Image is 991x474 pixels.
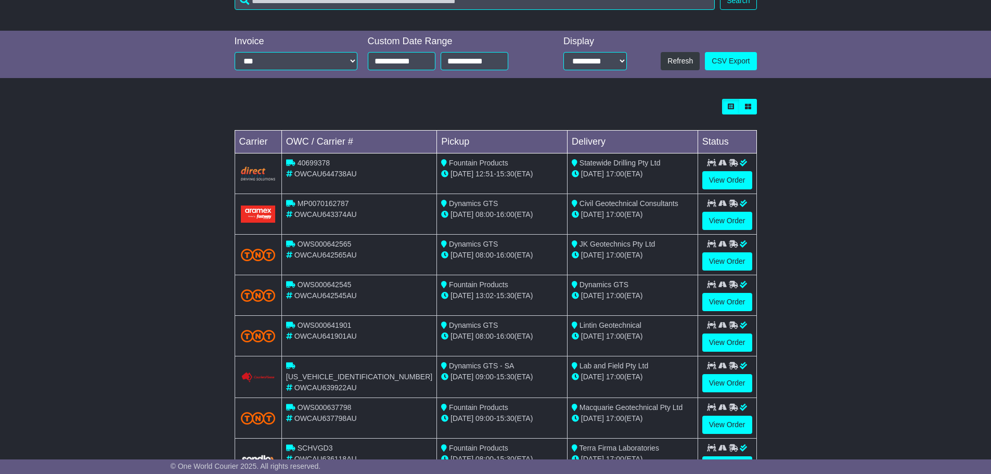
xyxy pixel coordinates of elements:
div: - (ETA) [441,371,563,382]
span: Civil Geotechnical Consultants [580,199,678,208]
span: OWCAU642545AU [294,291,357,300]
div: Invoice [235,36,357,47]
span: [DATE] [581,332,604,340]
span: [DATE] [451,251,473,259]
div: - (ETA) [441,169,563,180]
span: OWS000637798 [298,403,352,412]
span: [US_VEHICLE_IDENTIFICATION_NUMBER] [286,373,432,381]
a: CSV Export [705,52,756,70]
div: - (ETA) [441,331,563,342]
span: [DATE] [451,210,473,219]
div: - (ETA) [441,290,563,301]
a: View Order [702,252,752,271]
span: [DATE] [581,455,604,463]
span: Lab and Field Pty Ltd [580,362,648,370]
span: 17:00 [606,251,624,259]
a: View Order [702,293,752,311]
span: OWS000641901 [298,321,352,329]
span: [DATE] [451,414,473,422]
div: (ETA) [572,290,693,301]
span: OWCAU637798AU [294,414,357,422]
span: Fountain Products [449,403,508,412]
span: [DATE] [581,210,604,219]
span: [DATE] [451,291,473,300]
span: 09:00 [475,414,494,422]
span: Fountain Products [449,280,508,289]
div: (ETA) [572,331,693,342]
div: (ETA) [572,169,693,180]
span: 16:00 [496,210,514,219]
span: 08:00 [475,332,494,340]
td: Carrier [235,131,281,153]
td: OWC / Carrier # [281,131,436,153]
span: MP0070162787 [298,199,349,208]
span: OWCAU636118AU [294,455,357,463]
span: OWCAU644738AU [294,170,357,178]
span: JK Geotechnics Pty Ltd [580,240,655,248]
span: [DATE] [581,291,604,300]
span: © One World Courier 2025. All rights reserved. [171,462,321,470]
span: 17:00 [606,291,624,300]
span: Lintin Geotechnical [580,321,641,329]
a: View Order [702,334,752,352]
a: View Order [702,171,752,189]
span: Fountain Products [449,444,508,452]
span: 16:00 [496,251,514,259]
span: 17:00 [606,455,624,463]
div: - (ETA) [441,413,563,424]
img: TNT_Domestic.png [241,289,275,302]
span: OWS000642565 [298,240,352,248]
div: (ETA) [572,413,693,424]
span: 17:00 [606,373,624,381]
span: Dynamics GTS [449,240,498,248]
div: - (ETA) [441,454,563,465]
span: [DATE] [451,332,473,340]
span: Statewide Drilling Pty Ltd [580,159,661,167]
img: TNT_Domestic.png [241,412,275,425]
span: [DATE] [581,373,604,381]
span: [DATE] [581,170,604,178]
span: 08:00 [475,251,494,259]
span: SCHVGD3 [298,444,333,452]
img: Couriers_Please.png [241,372,275,383]
span: [DATE] [581,251,604,259]
span: 40699378 [298,159,330,167]
span: 16:00 [496,332,514,340]
div: (ETA) [572,371,693,382]
span: OWCAU643374AU [294,210,357,219]
span: 12:51 [475,170,494,178]
span: [DATE] [581,414,604,422]
div: (ETA) [572,454,693,465]
div: - (ETA) [441,209,563,220]
div: (ETA) [572,209,693,220]
span: 15:30 [496,414,514,422]
span: Dynamics GTS [449,199,498,208]
a: View Order [702,374,752,392]
span: OWCAU642565AU [294,251,357,259]
span: 15:30 [496,455,514,463]
span: 17:00 [606,332,624,340]
span: 15:30 [496,170,514,178]
div: Display [563,36,627,47]
td: Delivery [567,131,698,153]
span: [DATE] [451,455,473,463]
td: Pickup [437,131,568,153]
span: 15:30 [496,291,514,300]
img: Aramex.png [241,206,275,223]
img: TNT_Domestic.png [241,249,275,261]
span: 17:00 [606,414,624,422]
span: Fountain Products [449,159,508,167]
img: Direct.png [241,166,275,181]
span: 13:02 [475,291,494,300]
span: Macquarie Geotechnical Pty Ltd [580,403,683,412]
div: - (ETA) [441,250,563,261]
img: GetCarrierServiceLogo [241,454,275,464]
span: OWCAU639922AU [294,383,357,392]
span: 17:00 [606,210,624,219]
img: TNT_Domestic.png [241,330,275,342]
a: View Order [702,416,752,434]
span: Dynamics GTS [449,321,498,329]
span: 08:00 [475,455,494,463]
span: 08:00 [475,210,494,219]
div: (ETA) [572,250,693,261]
